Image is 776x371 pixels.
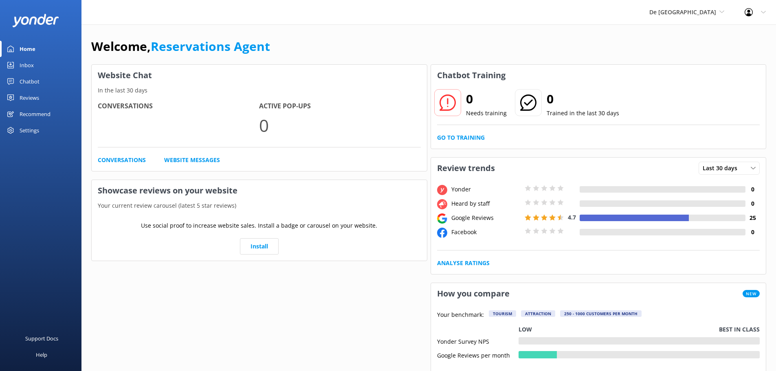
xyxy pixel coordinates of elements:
p: Best in class [719,325,760,334]
div: Google Reviews per month [437,351,519,358]
h4: 25 [745,213,760,222]
p: Needs training [466,109,507,118]
h4: Active Pop-ups [259,101,420,112]
p: Your current review carousel (latest 5 star reviews) [92,201,427,210]
div: Yonder Survey NPS [437,337,519,345]
div: Home [20,41,35,57]
a: Go to Training [437,133,485,142]
div: Facebook [449,228,523,237]
div: Settings [20,122,39,138]
img: yonder-white-logo.png [12,14,59,27]
span: De [GEOGRAPHIC_DATA] [649,8,716,16]
p: Your benchmark: [437,310,484,320]
h3: Chatbot Training [431,65,512,86]
a: Analyse Ratings [437,259,490,268]
h3: Showcase reviews on your website [92,180,427,201]
h4: 0 [745,228,760,237]
div: 250 - 1000 customers per month [560,310,642,317]
div: Attraction [521,310,555,317]
div: Heard by staff [449,199,523,208]
a: Website Messages [164,156,220,165]
span: New [743,290,760,297]
span: 4.7 [568,213,576,221]
div: Help [36,347,47,363]
div: Google Reviews [449,213,523,222]
div: Chatbot [20,73,40,90]
div: Tourism [489,310,516,317]
h3: Review trends [431,158,501,179]
p: In the last 30 days [92,86,427,95]
h4: 0 [745,185,760,194]
h3: Website Chat [92,65,427,86]
a: Conversations [98,156,146,165]
p: Low [519,325,532,334]
h2: 0 [466,89,507,109]
h1: Welcome, [91,37,270,56]
div: Reviews [20,90,39,106]
div: Inbox [20,57,34,73]
a: Reservations Agent [151,38,270,55]
p: Trained in the last 30 days [547,109,619,118]
h3: How you compare [431,283,516,304]
a: Install [240,238,279,255]
h4: Conversations [98,101,259,112]
div: Support Docs [25,330,58,347]
h4: 0 [745,199,760,208]
p: Use social proof to increase website sales. Install a badge or carousel on your website. [141,221,377,230]
h2: 0 [547,89,619,109]
div: Recommend [20,106,51,122]
div: Yonder [449,185,523,194]
span: Last 30 days [703,164,742,173]
p: 0 [259,112,420,139]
